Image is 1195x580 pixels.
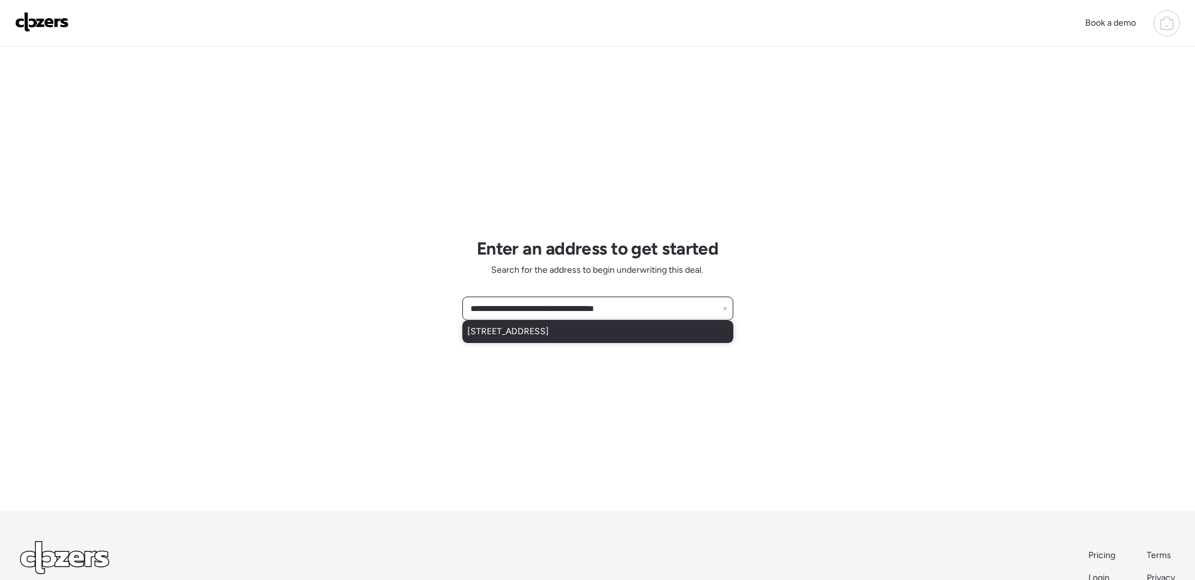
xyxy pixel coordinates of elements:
[1147,549,1175,562] a: Terms
[1088,549,1117,562] a: Pricing
[1088,550,1115,561] span: Pricing
[15,12,69,32] img: Logo
[20,541,109,574] img: Logo Light
[1085,18,1136,28] span: Book a demo
[1147,550,1171,561] span: Terms
[491,264,703,277] span: Search for the address to begin underwriting this deal.
[477,238,719,259] h1: Enter an address to get started
[467,325,549,338] span: [STREET_ADDRESS]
